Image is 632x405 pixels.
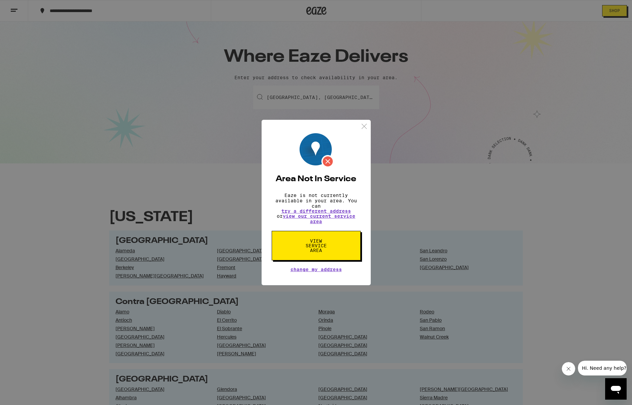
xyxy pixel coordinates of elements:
button: View Service Area [272,231,361,260]
iframe: Message from company [578,361,627,375]
a: View Service Area [272,238,361,244]
p: Eaze is not currently available in your area. You can or [272,193,361,224]
a: view our current service area [283,213,355,224]
img: close.svg [360,122,368,131]
button: try a different address [281,209,351,213]
span: View Service Area [299,239,333,253]
iframe: Close message [562,362,575,375]
h2: Area Not In Service [272,175,361,183]
button: Change My Address [290,267,342,272]
img: Location [300,133,334,168]
iframe: Button to launch messaging window [605,378,627,400]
